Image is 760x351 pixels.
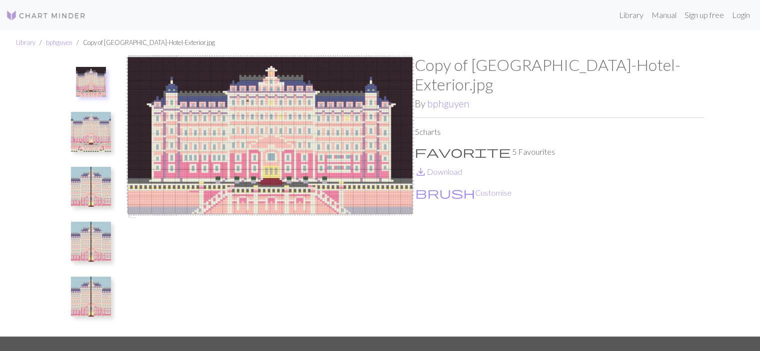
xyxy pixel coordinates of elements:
[71,167,111,207] img: GBHotel graph (copy)
[71,222,111,262] img: Copy of GBHotel graph (copy)
[415,165,427,179] span: save_alt
[72,38,215,47] li: Copy of [GEOGRAPHIC_DATA]-Hotel-Exterior.jpg
[415,186,512,199] button: CustomiseCustomise
[415,187,475,199] i: Customise
[6,9,86,21] img: Logo
[16,38,35,46] a: Library
[415,186,475,200] span: brush
[415,145,511,159] span: favorite
[415,98,704,109] h2: By
[427,98,469,109] a: bphguyen
[415,166,427,178] i: Download
[415,167,462,176] a: DownloadDownload
[681,5,728,25] a: Sign up free
[46,38,72,46] a: bphguyen
[415,146,704,158] p: 5 Favourites
[71,112,111,152] img: Copy of gbhotel
[415,146,511,158] i: Favourite
[415,126,704,138] p: 5 charts
[415,55,704,94] h1: Copy of [GEOGRAPHIC_DATA]-Hotel-Exterior.jpg
[71,277,111,317] img: Copy of GBHotel graph (copy)
[615,5,648,25] a: Library
[648,5,681,25] a: Manual
[76,67,106,97] img: gbhotel
[728,5,754,25] a: Login
[125,55,415,336] img: gbhotel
